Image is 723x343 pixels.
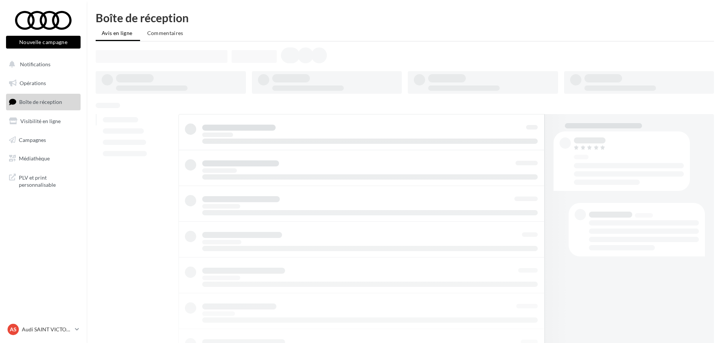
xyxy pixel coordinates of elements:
[147,30,183,36] span: Commentaires
[19,99,62,105] span: Boîte de réception
[22,326,72,333] p: Audi SAINT VICTORET
[5,113,82,129] a: Visibilité en ligne
[5,94,82,110] a: Boîte de réception
[19,172,78,189] span: PLV et print personnalisable
[20,61,50,67] span: Notifications
[6,322,81,337] a: AS Audi SAINT VICTORET
[19,136,46,143] span: Campagnes
[96,12,714,23] div: Boîte de réception
[5,132,82,148] a: Campagnes
[19,155,50,162] span: Médiathèque
[5,169,82,192] a: PLV et print personnalisable
[20,80,46,86] span: Opérations
[20,118,61,124] span: Visibilité en ligne
[5,75,82,91] a: Opérations
[5,151,82,166] a: Médiathèque
[10,326,17,333] span: AS
[5,56,79,72] button: Notifications
[6,36,81,49] button: Nouvelle campagne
